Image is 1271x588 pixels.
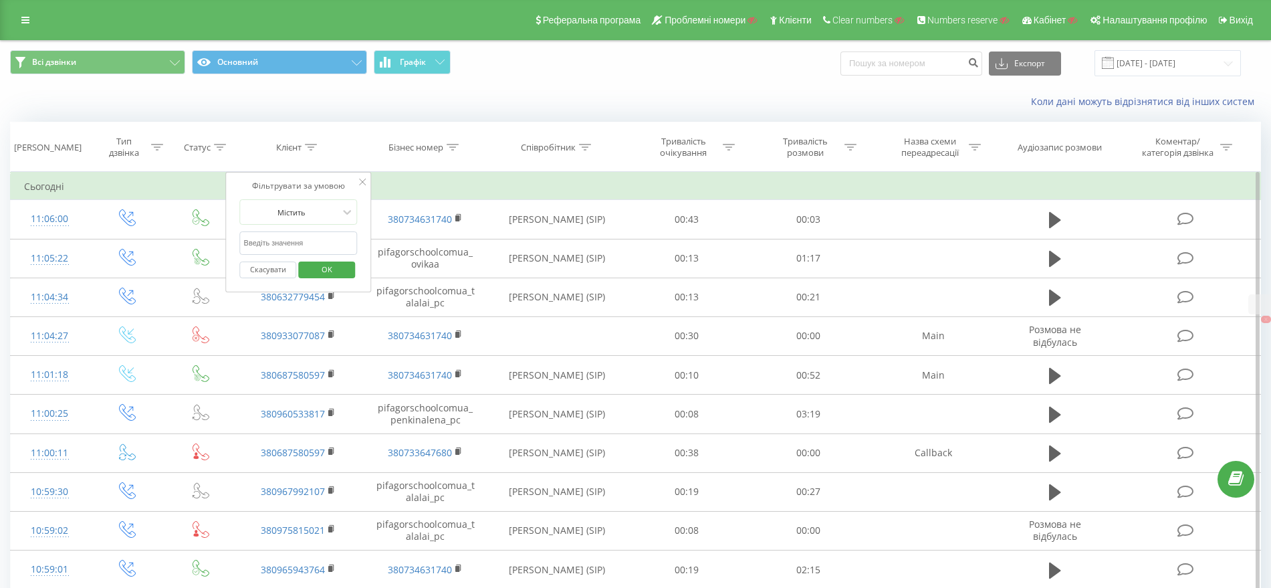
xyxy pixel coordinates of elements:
[489,395,625,433] td: [PERSON_NAME] (SIP)
[870,433,997,472] td: Callback
[1261,316,1271,323] button: X
[747,316,870,355] td: 00:00
[261,446,325,459] a: 380687580597
[261,485,325,498] a: 380967992107
[388,446,452,459] a: 380733647680
[989,52,1061,76] button: Експорт
[24,362,75,388] div: 11:01:18
[261,563,325,576] a: 380965943764
[261,369,325,381] a: 380687580597
[388,369,452,381] a: 380734631740
[626,395,748,433] td: 00:08
[240,262,297,278] button: Скасувати
[489,472,625,511] td: [PERSON_NAME] (SIP)
[298,262,355,278] button: OK
[626,433,748,472] td: 00:38
[388,142,443,153] div: Бізнес номер
[489,278,625,316] td: [PERSON_NAME] (SIP)
[240,179,358,193] div: Фільтрувати за умовою
[927,15,998,25] span: Numbers reserve
[770,136,841,159] div: Тривалість розмови
[626,239,748,278] td: 00:13
[626,472,748,511] td: 00:19
[626,356,748,395] td: 00:10
[32,57,76,68] span: Всі дзвінки
[261,524,325,536] a: 380975815021
[261,407,325,420] a: 380960533817
[1230,15,1253,25] span: Вихід
[870,316,997,355] td: Main
[747,511,870,550] td: 00:00
[832,15,893,25] span: Clear numbers
[261,290,325,303] a: 380632779454
[24,246,75,272] div: 11:05:22
[870,356,997,395] td: Main
[747,472,870,511] td: 00:27
[362,239,489,278] td: pifagorschoolcomua_ovikaa
[626,200,748,239] td: 00:43
[388,329,452,342] a: 380734631740
[1031,95,1261,108] a: Коли дані можуть відрізнятися вiд інших систем
[747,278,870,316] td: 00:21
[362,395,489,433] td: pifagorschoolcomua_penkinalena_pc
[184,142,211,153] div: Статус
[1029,518,1081,543] span: Розмова не відбулась
[24,284,75,310] div: 11:04:34
[747,356,870,395] td: 00:52
[747,200,870,239] td: 00:03
[1029,323,1081,348] span: Розмова не відбулась
[489,239,625,278] td: [PERSON_NAME] (SIP)
[1018,142,1102,153] div: Аудіозапис розмови
[1139,136,1217,159] div: Коментар/категорія дзвінка
[11,173,1261,200] td: Сьогодні
[1034,15,1066,25] span: Кабінет
[840,52,982,76] input: Пошук за номером
[747,433,870,472] td: 00:00
[626,511,748,550] td: 00:08
[362,278,489,316] td: pifagorschoolcomua_talalai_pc
[24,401,75,427] div: 11:00:25
[10,50,185,74] button: Всі дзвінки
[747,239,870,278] td: 01:17
[100,136,148,159] div: Тип дзвінка
[400,58,426,67] span: Графік
[362,511,489,550] td: pifagorschoolcomua_talalai_pc
[308,259,346,280] span: OK
[374,50,451,74] button: Графік
[648,136,719,159] div: Тривалість очікування
[14,142,82,153] div: [PERSON_NAME]
[362,472,489,511] td: pifagorschoolcomua_talalai_pc
[489,511,625,550] td: [PERSON_NAME] (SIP)
[665,15,745,25] span: Проблемні номери
[24,557,75,583] div: 10:59:01
[626,278,748,316] td: 00:13
[24,206,75,232] div: 11:06:00
[24,518,75,544] div: 10:59:02
[240,231,358,255] input: Введіть значення
[388,213,452,225] a: 380734631740
[521,142,576,153] div: Співробітник
[489,433,625,472] td: [PERSON_NAME] (SIP)
[1103,15,1207,25] span: Налаштування профілю
[779,15,812,25] span: Клієнти
[192,50,367,74] button: Основний
[626,316,748,355] td: 00:30
[24,440,75,466] div: 11:00:11
[24,479,75,505] div: 10:59:30
[276,142,302,153] div: Клієнт
[24,323,75,349] div: 11:04:27
[543,15,641,25] span: Реферальна програма
[261,329,325,342] a: 380933077087
[894,136,965,159] div: Назва схеми переадресації
[489,356,625,395] td: [PERSON_NAME] (SIP)
[489,200,625,239] td: [PERSON_NAME] (SIP)
[388,563,452,576] a: 380734631740
[747,395,870,433] td: 03:19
